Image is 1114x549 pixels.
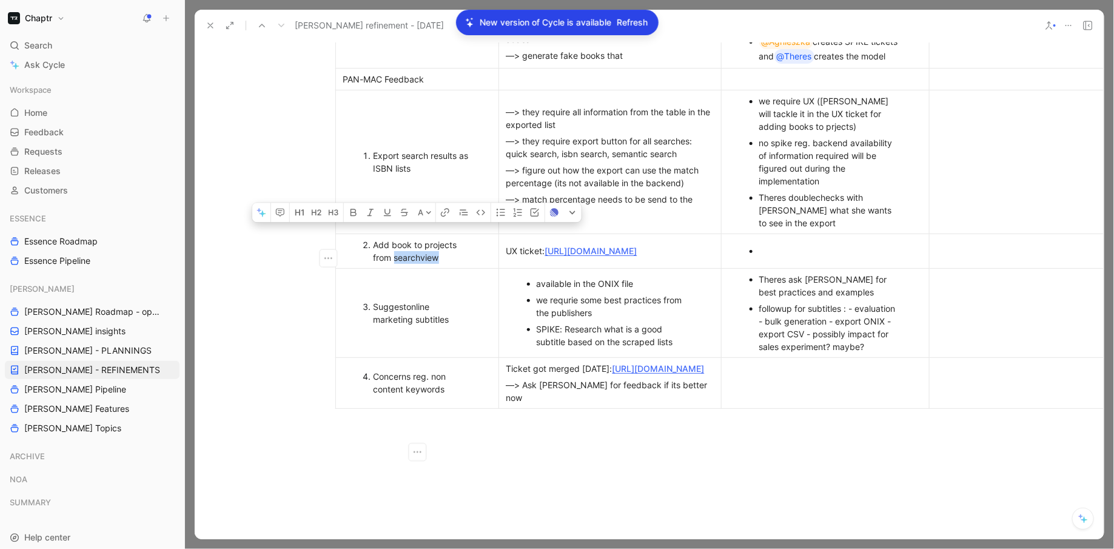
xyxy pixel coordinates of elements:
div: we require UX ([PERSON_NAME] will tackle it in the UX ticket for adding books to prjects) [759,95,904,133]
a: [PERSON_NAME] insights [5,322,180,340]
img: Chaptr [8,12,20,24]
a: Requests [5,143,180,161]
a: Feedback [5,123,180,141]
span: NOA [10,473,27,485]
a: [PERSON_NAME] - PLANNINGS [5,342,180,360]
span: [PERSON_NAME] refinement - [DATE] [295,18,444,33]
div: —> Ask [PERSON_NAME] for feedback if its better now [506,379,714,404]
div: creates SPIKE tickets and creates the model [759,35,904,64]
h1: Chaptr [25,13,52,24]
span: ESSENCE [10,212,46,224]
div: —> generate fake books that [506,49,714,62]
span: [PERSON_NAME] Topics [24,422,121,434]
div: Help center [5,528,180,547]
div: no spike reg. backend availability of information required will be figured out during the impleme... [759,136,904,187]
div: ARCHIVE [5,447,180,469]
button: A [414,203,435,223]
span: Refresh [617,15,648,30]
div: NOA [5,470,180,492]
span: [PERSON_NAME] Roadmap - open items [24,306,164,318]
div: available in the ONIX file [537,277,696,290]
span: [PERSON_NAME] [10,283,75,295]
span: Search [24,38,52,53]
div: Theres ask [PERSON_NAME] for best practices and examples [759,273,904,298]
div: @Theres [777,49,812,64]
span: [PERSON_NAME] insights [24,325,126,337]
span: [PERSON_NAME] Features [24,403,129,415]
button: Refresh [617,15,649,30]
span: Releases [24,165,61,177]
div: we requrie some best practices from the publishers [537,294,696,319]
span: Suggest [374,301,407,312]
span: Workspace [10,84,52,96]
span: Essence Roadmap [24,235,98,248]
span: [PERSON_NAME] - REFINEMENTS [24,364,160,376]
div: NOA [5,470,180,488]
a: Essence Roadmap [5,232,180,251]
span: followup for subtitles : - evaluation - bulk generation - export ONIX - export CSV - possibly imp... [759,303,898,352]
div: online marketing subtitles [374,300,473,326]
div: Ticket got merged [DATE]: [506,362,714,375]
div: [PERSON_NAME][PERSON_NAME] Roadmap - open items[PERSON_NAME] insights[PERSON_NAME] - PLANNINGS[PE... [5,280,180,437]
div: SUMMARY [5,493,180,515]
a: Customers [5,181,180,200]
span: Help center [24,532,70,542]
span: Home [24,107,47,119]
span: Feedback [24,126,64,138]
div: SUMMARY [5,493,180,511]
a: [PERSON_NAME] Features [5,400,180,418]
div: Concerns reg. non content keywords [374,370,473,396]
div: SPIKE: Research what is a good subtitle based on the scraped lists [537,323,696,348]
div: —> they require export button for all searches: quick search, isbn search, semantic search [506,135,714,160]
span: Essence Pipeline [24,255,90,267]
div: Add book to projects from searchview [374,238,473,264]
a: Home [5,104,180,122]
a: [URL][DOMAIN_NAME] [545,246,637,256]
div: —> they require all information from the table in the exported list [506,106,714,131]
div: ARCHIVE [5,447,180,465]
a: [URL][DOMAIN_NAME] [612,363,705,374]
div: [PERSON_NAME] [5,280,180,298]
a: [PERSON_NAME] - REFINEMENTS [5,361,180,379]
a: [PERSON_NAME] Roadmap - open items [5,303,180,321]
div: Theres doublechecks with [PERSON_NAME] what she wants to see in the export [759,191,904,229]
a: [PERSON_NAME] Topics [5,419,180,437]
div: Export search results as ISBN lists [374,149,473,175]
div: PAN-MAC Feedback [343,73,491,86]
span: Customers [24,184,68,197]
span: [PERSON_NAME] Pipeline [24,383,126,396]
div: Workspace [5,81,180,99]
span: Requests [24,146,62,158]
div: ESSENCEEssence RoadmapEssence Pipeline [5,209,180,270]
a: Essence Pipeline [5,252,180,270]
div: —> figure out how the export can use the match percentage (its not available in the backend) [506,164,714,189]
div: Search [5,36,180,55]
span: [PERSON_NAME] - PLANNINGS [24,345,152,357]
span: Ask Cycle [24,58,65,72]
a: [PERSON_NAME] Pipeline [5,380,180,399]
a: Ask Cycle [5,56,180,74]
span: ARCHIVE [10,450,45,462]
div: ESSENCE [5,209,180,227]
button: ChaptrChaptr [5,10,68,27]
p: New version of Cycle is available [480,15,612,30]
div: —> match percentage needs to be send to the backend [506,193,714,218]
div: UX ticket: [506,244,714,257]
span: SUMMARY [10,496,51,508]
a: Releases [5,162,180,180]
